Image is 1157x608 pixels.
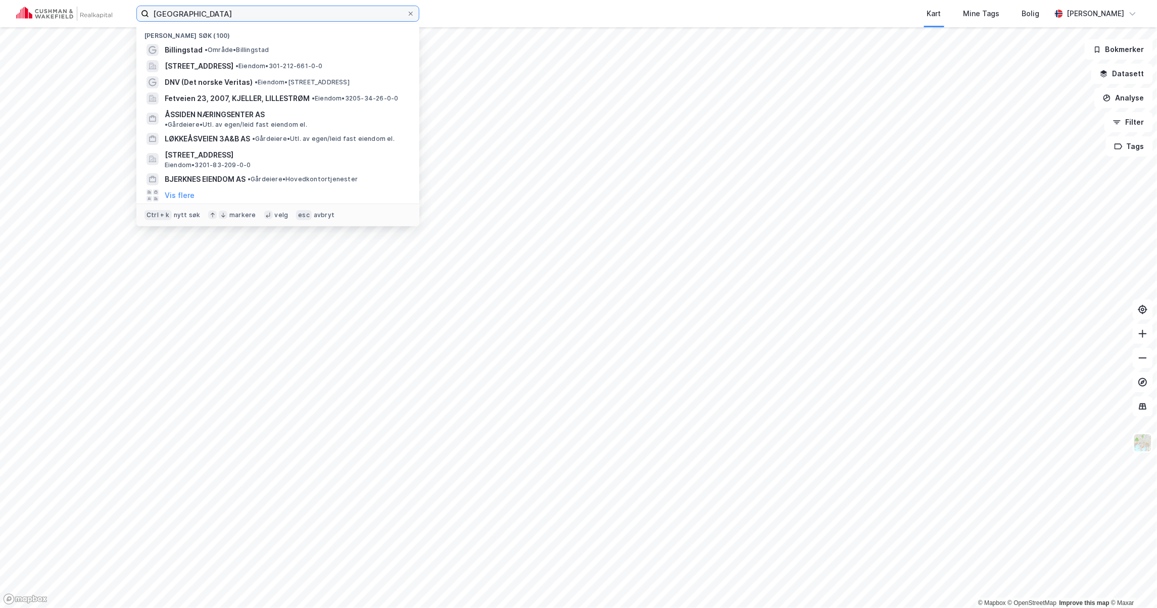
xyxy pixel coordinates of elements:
[1067,8,1125,20] div: [PERSON_NAME]
[1133,433,1152,452] img: Z
[248,175,358,183] span: Gårdeiere • Hovedkontortjenester
[165,133,250,145] span: LØKKEÅSVEIEN 3A&B AS
[275,211,288,219] div: velg
[1022,8,1040,20] div: Bolig
[165,161,251,169] span: Eiendom • 3201-83-209-0-0
[229,211,256,219] div: markere
[963,8,1000,20] div: Mine Tags
[1008,599,1057,606] a: OpenStreetMap
[205,46,269,54] span: Område • Billingstad
[1104,112,1153,132] button: Filter
[136,24,419,42] div: [PERSON_NAME] søk (100)
[314,211,334,219] div: avbryt
[165,121,307,129] span: Gårdeiere • Utl. av egen/leid fast eiendom el.
[248,175,251,183] span: •
[927,8,941,20] div: Kart
[255,78,350,86] span: Eiendom • [STREET_ADDRESS]
[252,135,255,142] span: •
[1059,599,1110,606] a: Improve this map
[235,62,238,70] span: •
[165,121,168,128] span: •
[149,6,407,21] input: Søk på adresse, matrikkel, gårdeiere, leietakere eller personer
[312,94,399,103] span: Eiendom • 3205-34-26-0-0
[165,173,246,185] span: BJERKNES EIENDOM AS
[312,94,315,102] span: •
[235,62,323,70] span: Eiendom • 301-212-661-0-0
[296,210,312,220] div: esc
[165,149,407,161] span: [STREET_ADDRESS]
[165,44,203,56] span: Billingstad
[1094,88,1153,108] button: Analyse
[252,135,395,143] span: Gårdeiere • Utl. av egen/leid fast eiendom el.
[1106,136,1153,157] button: Tags
[1106,560,1157,608] div: Kontrollprogram for chat
[255,78,258,86] span: •
[165,60,233,72] span: [STREET_ADDRESS]
[174,211,201,219] div: nytt søk
[165,92,310,105] span: Fetveien 23, 2007, KJELLER, LILLESTRØM
[165,189,195,201] button: Vis flere
[205,46,208,54] span: •
[978,599,1006,606] a: Mapbox
[1106,560,1157,608] iframe: Chat Widget
[16,7,112,21] img: cushman-wakefield-realkapital-logo.202ea83816669bd177139c58696a8fa1.svg
[165,109,265,121] span: ÅSSIDEN NÆRINGSENTER AS
[144,210,172,220] div: Ctrl + k
[165,76,253,88] span: DNV (Det norske Veritas)
[3,593,47,605] a: Mapbox homepage
[1091,64,1153,84] button: Datasett
[1085,39,1153,60] button: Bokmerker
